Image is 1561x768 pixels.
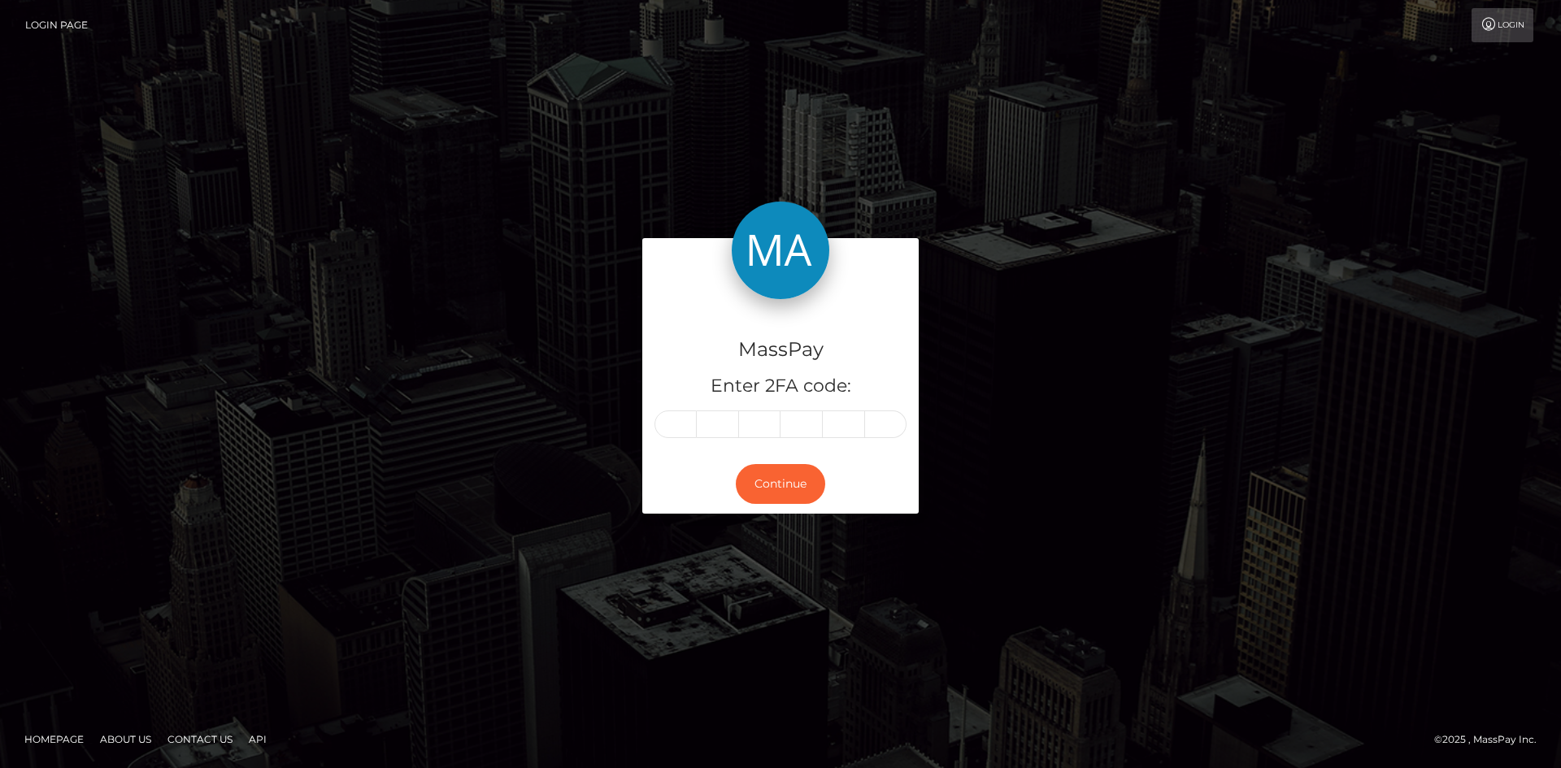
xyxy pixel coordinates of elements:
[161,727,239,752] a: Contact Us
[654,374,907,399] h5: Enter 2FA code:
[1472,8,1533,42] a: Login
[93,727,158,752] a: About Us
[25,8,88,42] a: Login Page
[1434,731,1549,748] div: © 2025 , MassPay Inc.
[732,202,829,299] img: MassPay
[242,727,273,752] a: API
[654,336,907,364] h4: MassPay
[736,464,825,504] button: Continue
[18,727,90,752] a: Homepage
